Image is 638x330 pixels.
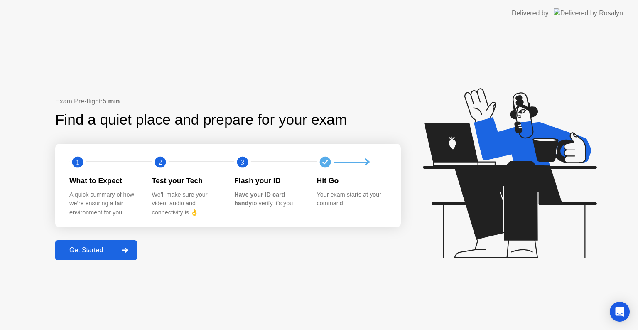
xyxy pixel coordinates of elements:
div: Open Intercom Messenger [610,302,630,322]
div: Flash your ID [234,175,304,186]
div: Get Started [58,246,115,254]
b: Have your ID card handy [234,191,285,207]
div: Exam Pre-flight: [55,96,401,106]
div: What to Expect [69,175,139,186]
img: Delivered by Rosalyn [554,8,623,18]
div: A quick summary of how we’re ensuring a fair environment for you [69,190,139,217]
div: Your exam starts at your command [317,190,386,208]
div: to verify it’s you [234,190,304,208]
text: 3 [241,158,244,166]
div: Test your Tech [152,175,221,186]
text: 2 [158,158,162,166]
text: 1 [76,158,79,166]
div: We’ll make sure your video, audio and connectivity is 👌 [152,190,221,217]
b: 5 min [103,98,120,105]
div: Delivered by [512,8,549,18]
button: Get Started [55,240,137,260]
div: Hit Go [317,175,386,186]
div: Find a quiet place and prepare for your exam [55,109,348,131]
